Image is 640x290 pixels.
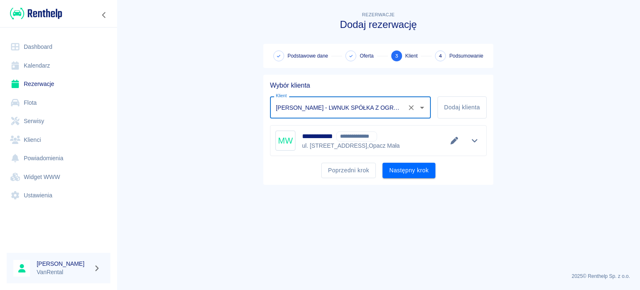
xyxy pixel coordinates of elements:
span: Podstawowe dane [287,52,328,60]
p: 2025 © Renthelp Sp. z o.o. [127,272,630,280]
button: Edytuj dane [447,135,461,146]
span: 3 [395,52,398,61]
button: Pokaż szczegóły [468,135,482,146]
button: Dodaj klienta [437,96,487,119]
a: Kalendarz [7,56,110,75]
a: Flota [7,93,110,112]
a: Klienci [7,131,110,149]
a: Renthelp logo [7,7,62,20]
label: Klient [276,93,287,99]
button: Otwórz [416,102,428,113]
a: Dashboard [7,38,110,56]
div: MW [275,131,295,151]
a: Ustawienia [7,186,110,205]
span: Klient [405,52,418,60]
span: Oferta [360,52,373,60]
h3: Dodaj rezerwację [263,19,493,30]
a: Serwisy [7,112,110,131]
button: Następny krok [382,163,435,178]
p: VanRental [37,268,90,277]
span: Rezerwacje [362,12,395,17]
h6: [PERSON_NAME] [37,260,90,268]
p: ul. [STREET_ADDRESS] , Opacz Mała [302,141,400,150]
span: Podsumowanie [449,52,483,60]
h5: Wybór klienta [270,81,487,90]
a: Widget WWW [7,168,110,187]
button: Zwiń nawigację [98,10,110,20]
button: Wyczyść [405,102,417,113]
button: Poprzedni krok [321,163,376,178]
a: Powiadomienia [7,149,110,168]
a: Rezerwacje [7,75,110,93]
img: Renthelp logo [10,7,62,20]
span: 4 [439,52,442,61]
